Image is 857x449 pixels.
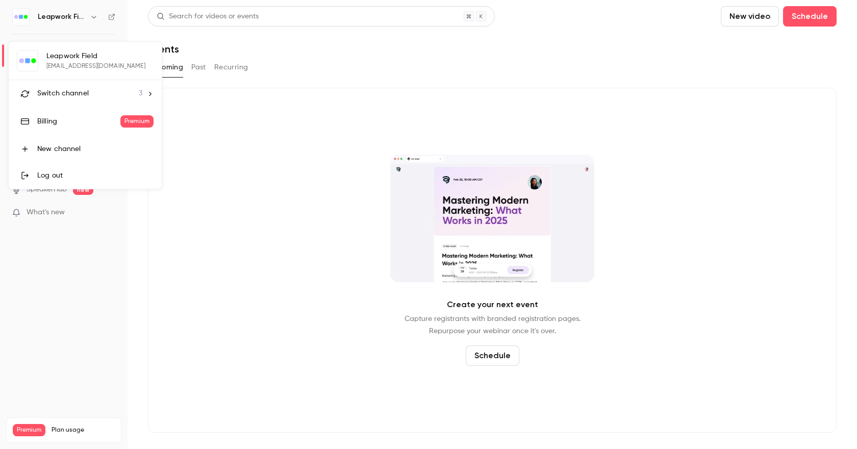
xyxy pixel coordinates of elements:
div: New channel [37,144,154,154]
span: Premium [120,115,154,128]
span: Switch channel [37,88,89,99]
div: Log out [37,170,154,181]
span: 3 [139,88,142,99]
div: Billing [37,116,120,127]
